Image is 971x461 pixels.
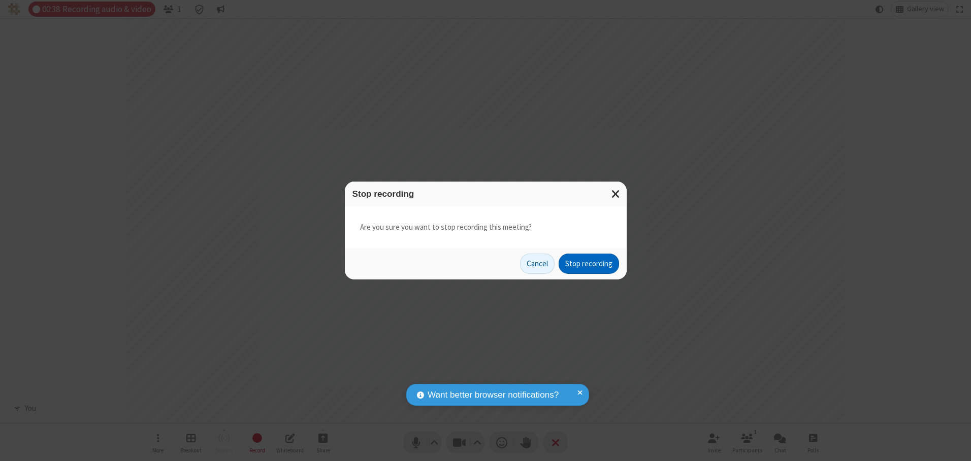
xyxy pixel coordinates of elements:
h3: Stop recording [352,189,619,199]
div: Are you sure you want to stop recording this meeting? [345,206,627,249]
button: Cancel [520,254,555,274]
button: Stop recording [559,254,619,274]
button: Close modal [605,182,627,206]
span: Want better browser notifications? [428,388,559,402]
